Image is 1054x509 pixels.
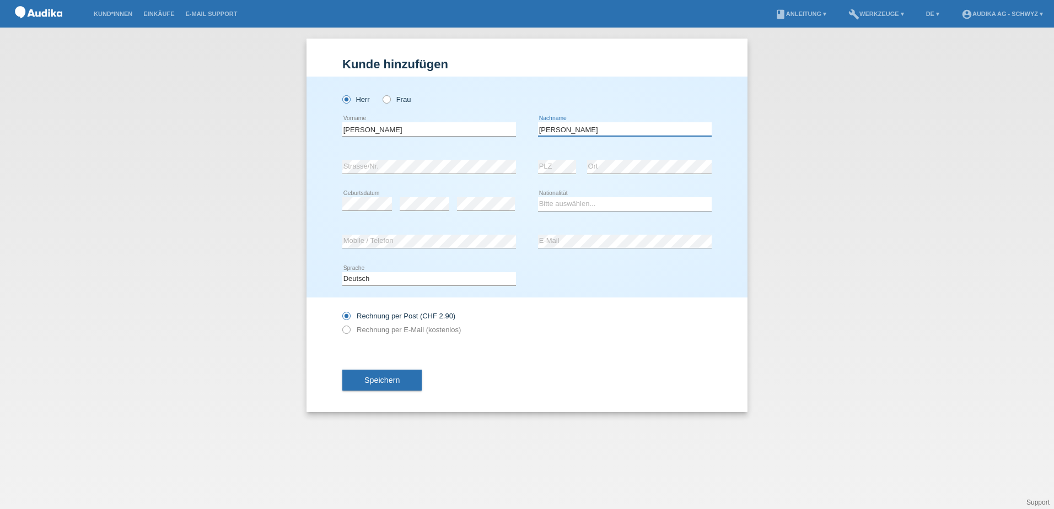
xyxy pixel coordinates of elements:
[342,57,712,71] h1: Kunde hinzufügen
[342,312,349,326] input: Rechnung per Post (CHF 2.90)
[848,9,859,20] i: build
[342,312,455,320] label: Rechnung per Post (CHF 2.90)
[342,95,349,102] input: Herr
[342,326,461,334] label: Rechnung per E-Mail (kostenlos)
[956,10,1048,17] a: account_circleAudika AG - Schwyz ▾
[364,376,400,385] span: Speichern
[342,95,370,104] label: Herr
[961,9,972,20] i: account_circle
[342,370,422,391] button: Speichern
[921,10,945,17] a: DE ▾
[383,95,390,102] input: Frau
[843,10,910,17] a: buildWerkzeuge ▾
[770,10,832,17] a: bookAnleitung ▾
[88,10,138,17] a: Kund*innen
[138,10,180,17] a: Einkäufe
[180,10,243,17] a: E-Mail Support
[775,9,786,20] i: book
[1026,499,1050,506] a: Support
[342,326,349,339] input: Rechnung per E-Mail (kostenlos)
[383,95,411,104] label: Frau
[11,21,66,30] a: POS — MF Group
